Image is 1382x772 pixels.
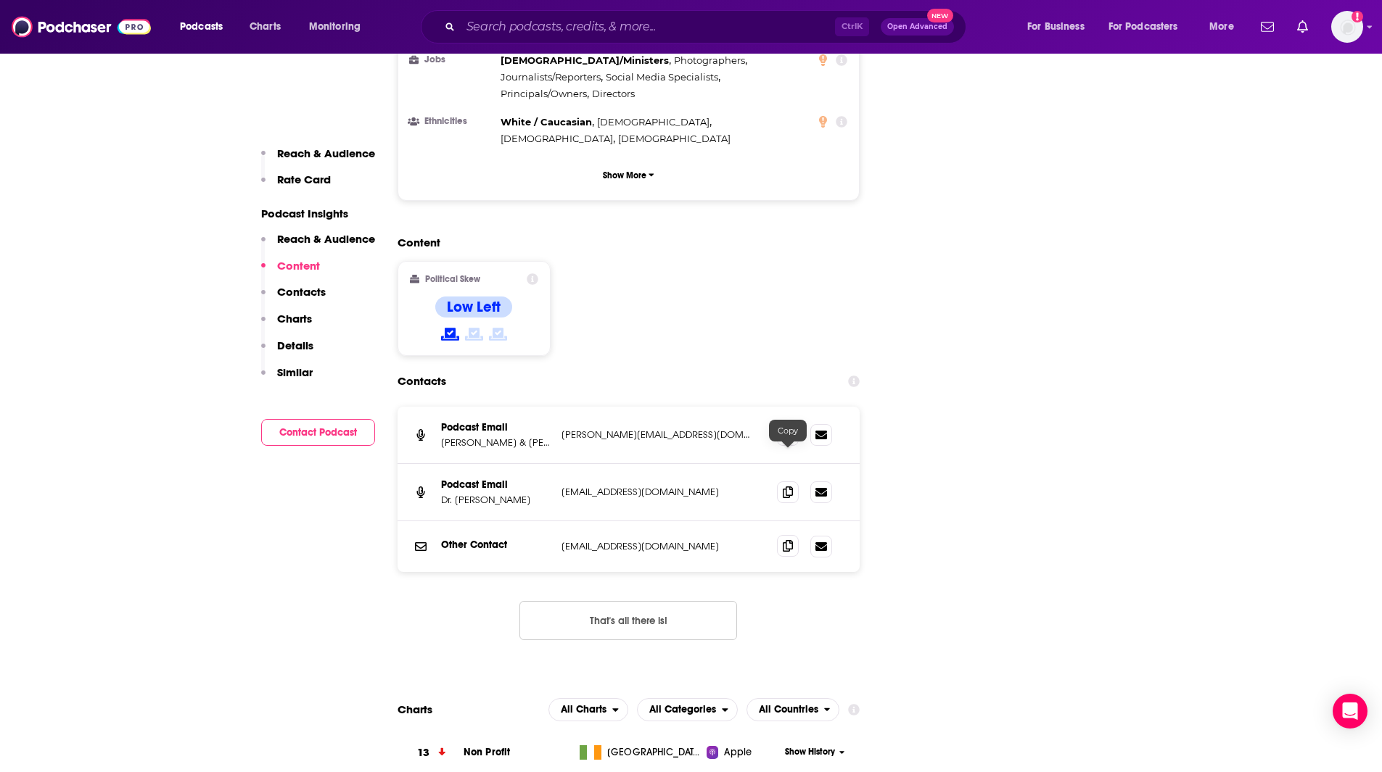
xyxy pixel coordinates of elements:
p: [PERSON_NAME] & [PERSON_NAME] [441,436,550,449]
p: Podcast Insights [261,207,375,220]
button: Open AdvancedNew [881,18,954,36]
span: Monitoring [309,17,361,37]
button: Show profile menu [1331,11,1363,43]
span: [DEMOGRAPHIC_DATA] [501,133,613,144]
span: , [674,52,747,69]
span: , [597,114,712,130]
h2: Charts [398,702,432,716]
h3: 13 [417,744,429,761]
button: Content [261,259,320,286]
button: Contacts [261,285,326,312]
span: , [501,52,671,69]
a: Show notifications dropdown [1291,14,1314,39]
p: Similar [277,365,313,379]
button: open menu [1017,15,1103,38]
span: Apple [724,745,752,760]
button: Contact Podcast [261,419,375,446]
button: Show History [780,746,850,758]
button: Reach & Audience [261,232,375,259]
button: Show More [410,162,848,188]
a: [GEOGRAPHIC_DATA] [574,745,707,760]
p: Rate Card [277,173,331,186]
a: Charts [240,15,289,38]
h3: Ethnicities [410,117,495,126]
span: [DEMOGRAPHIC_DATA]/Ministers [501,54,669,66]
button: Similar [261,365,313,392]
p: Other Contact [441,539,550,551]
button: open menu [1099,15,1199,38]
button: open menu [299,15,379,38]
p: Dr. [PERSON_NAME] [441,494,550,506]
button: Details [261,339,313,365]
span: Open Advanced [887,23,947,30]
span: More [1209,17,1234,37]
button: open menu [548,698,628,721]
span: Ctrl K [835,17,869,36]
span: Principals/Owners [501,88,587,99]
span: [DEMOGRAPHIC_DATA] [597,116,709,128]
img: Podchaser - Follow, Share and Rate Podcasts [12,13,151,41]
span: All Charts [561,705,606,715]
span: , [501,69,603,86]
span: Show History [785,746,835,758]
h3: Jobs [410,55,495,65]
p: Podcast Email [441,421,550,433]
span: , [501,114,594,130]
img: User Profile [1331,11,1363,43]
div: Open Intercom Messenger [1333,694,1367,729]
a: Non Profit [464,746,511,758]
button: open menu [170,15,242,38]
div: Search podcasts, credits, & more... [435,10,980,43]
span: , [606,69,720,86]
button: Rate Card [261,173,331,199]
button: open menu [746,698,840,721]
span: For Business [1027,17,1085,37]
span: Photographers [674,54,745,66]
span: Directors [592,88,635,99]
span: All Categories [649,705,716,715]
span: , [501,86,589,102]
span: Social Media Specialists [606,71,718,83]
p: Details [277,339,313,352]
p: [EMAIL_ADDRESS][DOMAIN_NAME] [562,486,754,498]
button: open menu [1199,15,1252,38]
h2: Platforms [548,698,628,721]
button: Nothing here. [519,601,737,640]
h2: Contacts [398,368,446,395]
h2: Countries [746,698,840,721]
p: Reach & Audience [277,146,375,160]
p: Contacts [277,285,326,299]
svg: Add a profile image [1352,11,1363,22]
span: For Podcasters [1109,17,1178,37]
span: Journalists/Reporters [501,71,601,83]
p: Reach & Audience [277,232,375,246]
button: Charts [261,312,312,339]
p: Podcast Email [441,478,550,491]
button: open menu [637,698,738,721]
h2: Political Skew [425,274,480,284]
span: Charts [250,17,281,37]
a: Show notifications dropdown [1255,14,1280,39]
p: Charts [277,312,312,325]
span: [DEMOGRAPHIC_DATA] [618,133,731,144]
p: [PERSON_NAME][EMAIL_ADDRESS][DOMAIN_NAME] [562,428,754,441]
p: Show More [603,170,646,180]
div: Copy [769,420,807,441]
span: Ireland [607,745,702,760]
span: New [927,9,953,22]
span: , [501,130,615,147]
span: White / Caucasian [501,116,592,128]
span: Logged in as AtriaBooks [1331,11,1363,43]
a: Apple [707,745,780,760]
span: All Countries [759,705,818,715]
p: Content [277,259,320,273]
button: Reach & Audience [261,146,375,173]
p: [EMAIL_ADDRESS][DOMAIN_NAME] [562,540,754,552]
input: Search podcasts, credits, & more... [461,15,835,38]
h2: Categories [637,698,738,721]
h4: Low Left [447,298,501,316]
h2: Content [398,236,849,249]
span: Podcasts [180,17,223,37]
